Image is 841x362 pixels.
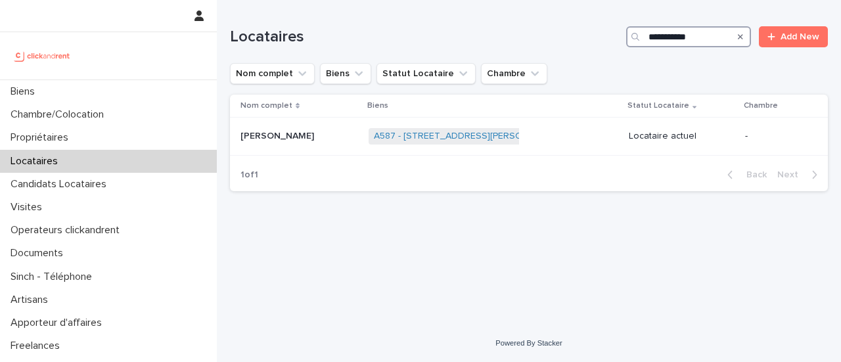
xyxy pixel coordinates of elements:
button: Nom complet [230,63,315,84]
button: Back [717,169,772,181]
input: Search [626,26,751,47]
button: Biens [320,63,371,84]
a: Add New [759,26,828,47]
p: Biens [5,85,45,98]
a: A587 - [STREET_ADDRESS][PERSON_NAME] [374,131,562,142]
p: Biens [367,99,388,113]
h1: Locataires [230,28,621,47]
p: Nom complet [240,99,292,113]
p: Chambre [744,99,778,113]
button: Statut Locataire [376,63,476,84]
p: Statut Locataire [627,99,689,113]
p: Locataire actuel [629,131,735,142]
button: Next [772,169,828,181]
button: Chambre [481,63,547,84]
img: UCB0brd3T0yccxBKYDjQ [11,43,74,69]
p: Sinch - Téléphone [5,271,102,283]
p: Candidats Locataires [5,178,117,191]
p: Locataires [5,155,68,168]
a: Powered By Stacker [495,339,562,347]
p: 1 of 1 [230,159,269,191]
p: Propriétaires [5,131,79,144]
p: Visites [5,201,53,214]
p: - [745,131,807,142]
p: Documents [5,247,74,260]
span: Back [739,170,767,179]
p: Artisans [5,294,58,306]
p: Apporteur d'affaires [5,317,112,329]
p: Chambre/Colocation [5,108,114,121]
p: Freelances [5,340,70,352]
span: Add New [781,32,819,41]
tr: [PERSON_NAME][PERSON_NAME] A587 - [STREET_ADDRESS][PERSON_NAME] Locataire actuel- [230,118,828,156]
p: [PERSON_NAME] [240,128,317,142]
span: Next [777,170,806,179]
p: Operateurs clickandrent [5,224,130,237]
